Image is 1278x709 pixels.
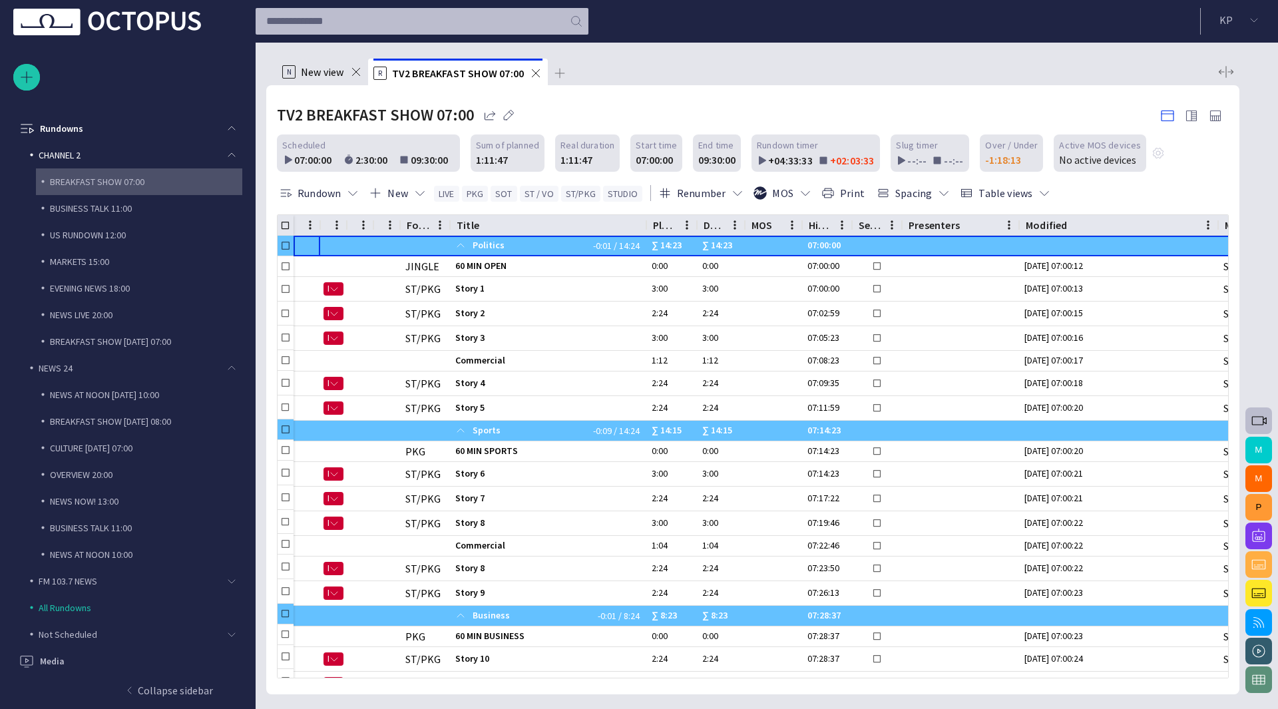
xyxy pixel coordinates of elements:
[455,421,586,441] div: Sports
[909,218,960,232] div: Presenters
[13,9,201,35] img: Octopus News Room
[39,361,229,375] p: NEWS 24
[1223,561,1252,576] div: Server
[39,575,229,588] p: FM 103.7 NEWS
[702,517,724,529] div: 3:00
[1024,307,1088,320] div: 8/20 07:00:15
[455,652,641,665] span: Story 10
[373,215,400,236] div: Lck
[50,255,242,268] p: MARKETS 15:00
[323,371,343,395] button: N
[50,282,242,295] p: EVENING NEWS 18:00
[652,354,692,367] div: 1:12
[1019,215,1218,236] div: Modified
[702,539,724,552] div: 1:04
[702,282,724,295] div: 3:00
[405,467,441,481] div: ST/PKG
[1223,444,1252,459] div: Server
[491,186,517,202] button: SOT
[702,377,724,389] div: 2:24
[455,256,641,276] div: 60 MIN OPEN
[455,630,641,642] span: 60 MIN BUSINESS
[1223,652,1252,666] div: Server
[1223,259,1252,274] div: Server
[405,401,441,415] div: ST/PKG
[652,630,692,642] div: 0:00
[50,335,242,348] p: BREAKFAST SHOW [DATE] 07:00
[455,277,641,301] div: Story 1
[327,563,329,574] span: N
[323,302,343,326] button: N
[882,215,902,235] button: Menu
[455,354,641,367] span: Commercial
[455,557,641,581] div: Story 8
[40,122,83,135] p: Rundowns
[807,539,847,552] div: 07:22:46
[327,378,329,389] span: N
[405,331,441,346] div: ST/PKG
[1024,467,1088,480] div: 8/20 07:00:21
[1059,138,1141,152] span: Active MOS devices
[327,333,329,344] span: N
[1223,467,1252,481] div: Server
[476,152,508,168] div: 1:11:47
[603,186,642,202] button: STUDIO
[702,332,724,344] div: 3:00
[807,354,847,367] div: 07:08:23
[1059,152,1136,168] p: No active devices
[455,351,641,371] div: Commercial
[323,326,343,350] button: N
[702,260,724,272] div: 0:00
[353,215,373,235] button: Menu
[277,181,361,205] button: Rundown
[455,672,641,696] div: Story 12
[1024,517,1088,529] div: 8/20 07:00:22
[455,536,641,556] div: Commercial
[36,168,242,195] div: BREAKFAST SHOW 07:00
[1024,377,1088,389] div: 8/20 07:00:18
[455,332,641,344] span: Story 3
[751,218,773,232] div: MOS
[1245,437,1272,463] button: M
[430,215,450,235] button: Menu
[36,461,242,488] div: OVERVIEW 20:00
[455,492,641,505] span: Story 7
[455,539,641,552] span: Commercial
[807,467,847,480] div: 07:14:23
[405,516,441,531] div: ST/PKG
[702,354,724,367] div: 1:12
[702,630,724,642] div: 0:00
[277,106,474,124] h2: TV2 BREAKFAST SHOW 07:00
[702,401,724,414] div: 2:24
[407,218,430,232] div: Format
[652,445,692,457] div: 0:00
[807,652,847,665] div: 07:28:37
[405,561,441,576] div: ST/PKG
[802,215,852,236] div: Hit time
[652,421,692,441] div: ∑ 14:15
[455,260,641,272] span: 60 MIN OPEN
[702,652,724,665] div: 2:24
[1223,676,1252,691] div: Server
[1026,218,1068,232] div: Modified
[455,236,586,256] div: Politics
[327,654,329,664] span: N
[455,677,641,690] span: Story 12
[807,562,847,575] div: 07:23:50
[1024,677,1088,690] div: 8/20 07:00:24
[1024,260,1088,272] div: 8/20 07:00:12
[327,518,329,529] span: N
[1245,494,1272,521] button: P
[652,587,692,599] div: 2:24
[36,515,242,541] div: BUSINESS TALK 11:00
[455,282,641,295] span: Story 1
[434,186,459,202] button: LIVE
[652,307,692,320] div: 2:24
[380,215,400,235] button: Menu
[1209,8,1270,32] button: KP
[807,260,847,272] div: 07:00:00
[405,652,441,666] div: ST/PKG
[50,548,242,561] p: NEWS AT NOON 10:00
[1198,215,1218,235] button: Menu
[702,562,724,575] div: 2:24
